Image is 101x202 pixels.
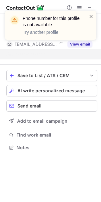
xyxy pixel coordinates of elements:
button: AI write personalized message [6,85,97,96]
button: save-profile-one-click [6,70,97,81]
img: ContactOut v5.3.10 [6,4,44,11]
span: Find work email [16,132,95,138]
span: Notes [16,145,95,150]
span: AI write personalized message [17,88,85,93]
img: warning [9,15,20,25]
button: Notes [6,143,97,152]
p: Try another profile [23,29,81,35]
button: Add to email campaign [6,115,97,127]
button: Send email [6,100,97,112]
div: Save to List / ATS / CRM [17,73,86,78]
header: Phone number for this profile is not available [23,15,81,28]
span: Add to email campaign [17,119,67,124]
button: Find work email [6,131,97,139]
span: Send email [17,103,41,108]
